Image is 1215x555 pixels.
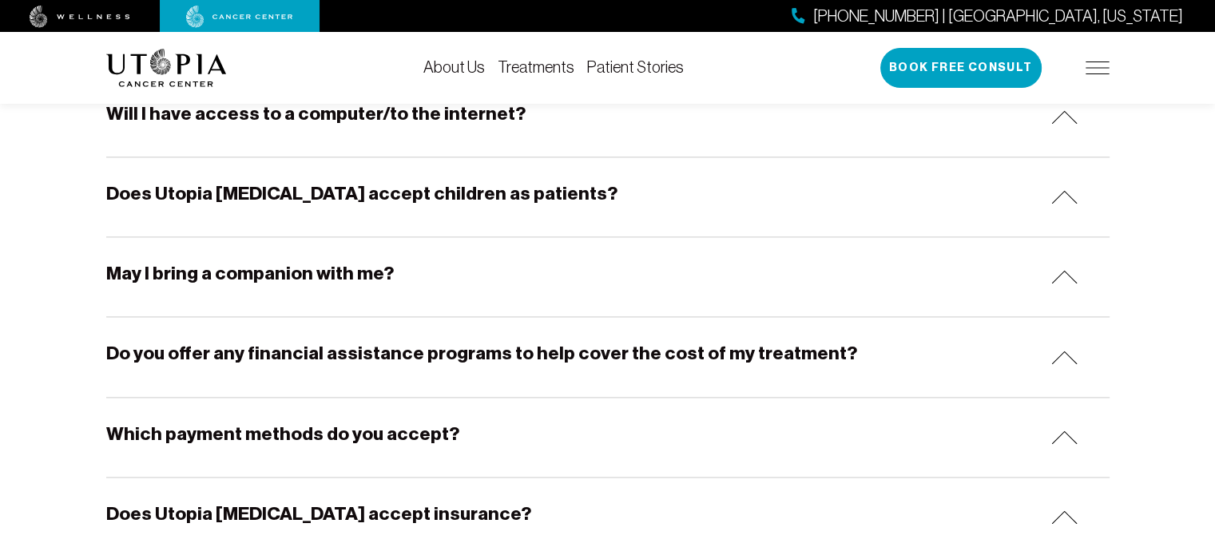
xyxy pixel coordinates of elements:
button: Book Free Consult [880,48,1042,88]
img: icon-hamburger [1086,61,1110,74]
img: cancer center [186,6,293,28]
span: [PHONE_NUMBER] | [GEOGRAPHIC_DATA], [US_STATE] [813,5,1183,28]
a: Treatments [498,58,574,76]
h5: Will I have access to a computer/to the internet? [106,101,526,126]
a: Patient Stories [587,58,684,76]
h5: Does Utopia [MEDICAL_DATA] accept children as patients? [106,181,617,206]
img: wellness [30,6,130,28]
h5: May I bring a companion with me? [106,261,394,286]
img: logo [106,49,227,87]
h5: Do you offer any financial assistance programs to help cover the cost of my treatment? [106,341,857,366]
h5: Which payment methods do you accept? [106,422,459,446]
h5: Does Utopia [MEDICAL_DATA] accept insurance? [106,501,531,526]
a: About Us [423,58,485,76]
a: [PHONE_NUMBER] | [GEOGRAPHIC_DATA], [US_STATE] [792,5,1183,28]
